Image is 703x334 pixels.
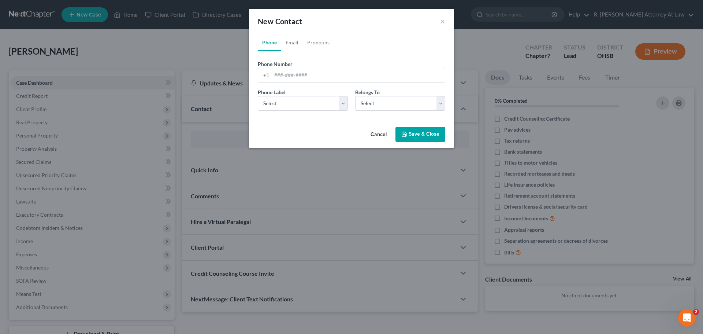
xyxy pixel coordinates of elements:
[395,127,445,142] button: Save & Close
[272,68,445,82] input: ###-###-####
[693,309,699,315] span: 2
[678,309,696,327] iframe: Intercom live chat
[303,34,334,51] a: Pronouns
[258,17,302,26] span: New Contact
[440,17,445,26] button: ×
[258,34,281,51] a: Phone
[258,68,272,82] div: +1
[258,89,286,95] span: Phone Label
[281,34,303,51] a: Email
[258,61,293,67] span: Phone Number
[355,89,380,95] span: Belongs To
[365,128,393,142] button: Cancel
